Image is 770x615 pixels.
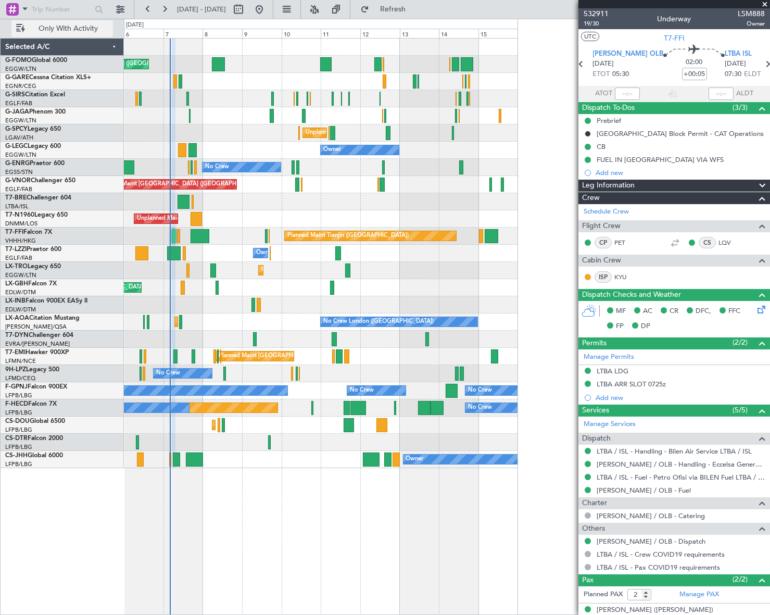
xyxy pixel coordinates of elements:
[5,74,91,81] a: G-GARECessna Citation XLS+
[156,366,180,381] div: No Crew
[5,332,29,338] span: T7-DYN
[597,563,720,572] a: LTBA / ISL - Pax COVID19 requirements
[595,89,612,99] span: ATOT
[593,49,664,59] span: [PERSON_NAME] OLB
[5,203,29,210] a: LTBA/ISL
[5,443,32,451] a: LFPB/LBG
[597,116,621,125] div: Prebrief
[5,178,75,184] a: G-VNORChallenger 650
[5,340,70,348] a: EVRA/[PERSON_NAME]
[5,281,28,287] span: LX-GBH
[5,263,61,270] a: LX-TROLegacy 650
[5,57,32,64] span: G-FOMO
[5,254,32,262] a: EGLF/FAB
[582,405,609,417] span: Services
[5,374,35,382] a: LFMD/CEQ
[597,380,666,388] div: LTBA ARR SLOT 0725z
[5,246,61,253] a: T7-LZZIPraetor 600
[699,237,716,248] div: CS
[5,246,27,253] span: T7-LZZI
[597,447,752,456] a: LTBA / ISL - Handling - Bilen Air Service LTBA / ISL
[738,19,765,28] span: Owner
[177,5,226,14] span: [DATE] - [DATE]
[323,314,434,330] div: No Crew London ([GEOGRAPHIC_DATA])
[584,419,636,430] a: Manage Services
[350,383,374,398] div: No Crew
[597,460,765,469] a: [PERSON_NAME] / OLB - Handling - Eccelsa General Aviation [PERSON_NAME] / OLB
[5,74,29,81] span: G-GARE
[5,65,36,73] a: EGGW/LTN
[5,426,32,434] a: LFPB/LBG
[615,87,640,100] input: --:--
[5,92,65,98] a: G-SIRSCitation Excel
[679,589,719,600] a: Manage PAX
[597,486,691,495] a: [PERSON_NAME] / OLB - Fuel
[468,400,492,416] div: No Crew
[584,589,623,600] label: Planned PAX
[733,102,748,113] span: (3/3)
[5,263,28,270] span: LX-TRO
[5,323,67,331] a: [PERSON_NAME]/QSA
[5,99,32,107] a: EGLF/FAB
[718,238,742,247] a: LQV
[5,384,67,390] a: F-GPNJFalcon 900EX
[360,29,400,38] div: 12
[124,29,163,38] div: 6
[5,109,29,115] span: G-JAGA
[5,332,73,338] a: T7-DYNChallenger 604
[5,281,57,287] a: LX-GBHFalcon 7X
[5,315,29,321] span: LX-AOA
[733,337,748,348] span: (2/2)
[5,237,36,245] a: VHHH/HKG
[5,349,69,356] a: T7-EMIHawker 900XP
[597,129,764,138] div: [GEOGRAPHIC_DATA] Block Permit - CAT Operations
[321,29,360,38] div: 11
[597,155,724,164] div: FUEL IN [GEOGRAPHIC_DATA] VIA WFS
[582,220,621,232] span: Flight Crew
[5,151,36,159] a: EGGW/LTN
[5,418,30,424] span: CS-DOU
[733,405,748,416] span: (5/5)
[5,117,36,124] a: EGGW/LTN
[686,57,703,68] span: 02:00
[5,401,28,407] span: F-HECD
[256,245,274,261] div: Owner
[582,180,635,192] span: Leg Information
[406,451,424,467] div: Owner
[582,102,635,114] span: Dispatch To-Dos
[5,384,28,390] span: F-GPNJ
[595,237,612,248] div: CP
[670,306,678,317] span: CR
[596,393,765,402] div: Add new
[582,433,611,445] span: Dispatch
[5,349,26,356] span: T7-EMI
[581,32,599,41] button: UTC
[696,306,711,317] span: DFC,
[205,159,229,175] div: No Crew
[5,212,34,218] span: T7-N1960
[5,229,23,235] span: T7-FFI
[5,143,28,149] span: G-LEGC
[32,2,92,17] input: Trip Number
[597,473,765,482] a: LTBA / ISL - Fuel - Petro Ofisi via BILEN Fuel LTBA / ISL
[614,238,638,247] a: PET
[478,29,518,38] div: 15
[596,168,765,177] div: Add new
[5,357,36,365] a: LFMN/NCE
[593,69,610,80] span: ETOT
[616,306,626,317] span: MF
[5,453,63,459] a: CS-JHHGlobal 6000
[5,298,26,304] span: LX-INB
[5,168,33,176] a: EGSS/STN
[5,229,52,235] a: T7-FFIFalcon 7X
[744,69,761,80] span: ELDT
[5,367,59,373] a: 9H-LPZLegacy 500
[613,69,629,80] span: 05:30
[641,321,650,332] span: DP
[5,126,28,132] span: G-SPCY
[5,220,37,228] a: DNMM/LOS
[5,185,32,193] a: EGLF/FAB
[356,1,418,18] button: Refresh
[658,14,691,25] div: Underway
[738,8,765,19] span: LSM888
